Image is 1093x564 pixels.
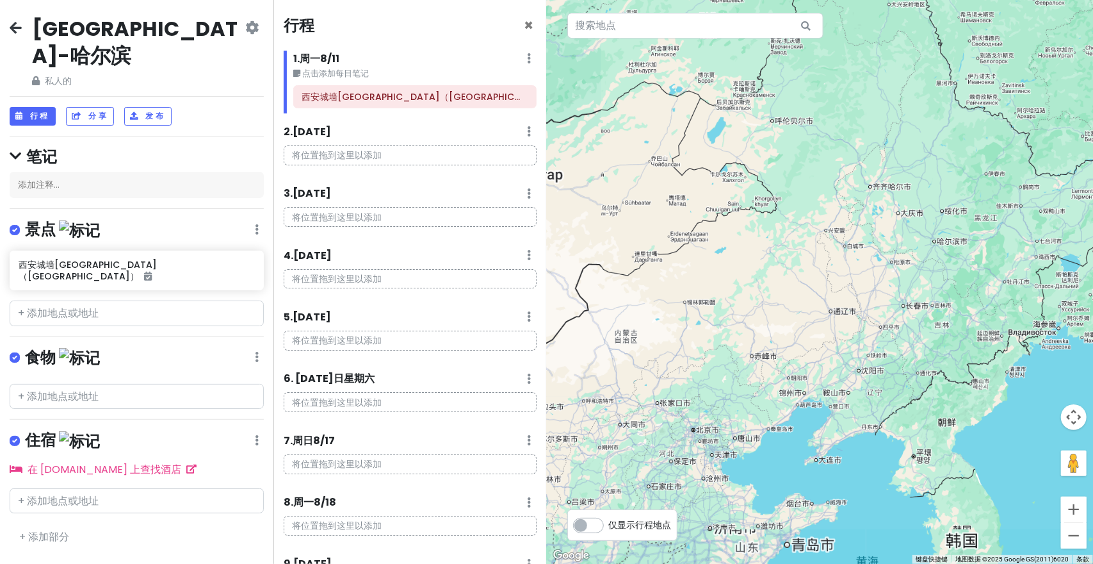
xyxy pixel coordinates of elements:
[334,371,344,386] font: 日
[293,334,382,347] font: 将位置拖到这里以添加
[284,186,290,201] font: 3
[300,51,320,66] font: 周一
[1061,451,1087,476] button: 将街景小人拖地图到上打开街景
[291,248,293,263] font: .
[66,107,114,126] button: 分享
[26,146,57,167] font: 笔记
[550,547,592,564] a: 在Google地图中打开此区域（会打开一个新闻）
[284,248,291,263] font: 4
[10,462,197,477] a: 在 [DOMAIN_NAME] 上查找酒店
[293,495,314,510] font: 周一
[284,15,314,36] font: 行程
[25,347,56,368] font: 食物
[293,186,331,201] font: [DATE]
[28,462,181,477] font: 在 [DOMAIN_NAME] 上查找酒店
[59,431,100,451] img: 标记
[284,371,334,386] font: 6. [DATE]
[313,433,335,448] font: 8/17
[10,384,264,410] input: + 添加地点或地址
[567,13,823,38] input: 搜索地点
[10,301,264,326] input: + 添加地点或地址
[59,220,100,240] img: 标记
[293,458,382,470] font: 将位置拖到这里以添加
[32,14,238,70] font: [GEOGRAPHIC_DATA]-哈尔滨
[284,433,293,448] font: 7.
[293,433,313,448] font: 周日
[344,371,375,386] font: 星期六
[320,51,339,66] font: 8/11
[293,396,382,409] font: 将位置拖到这里以添加
[284,124,290,139] font: 2
[19,529,69,544] a: + 添加部分
[59,348,100,368] img: 标记
[25,429,56,451] font: 住宿
[524,15,534,36] font: ×
[1061,404,1087,430] button: 地图镜头控件
[293,272,382,285] font: 将位置拖到这里以添加
[302,68,369,79] font: 点击添加每日笔记
[284,495,293,510] font: 8.
[293,310,331,324] font: [DATE]
[293,211,382,224] font: 将位置拖到这里以添加
[302,91,528,103] h6: 西安城墙永宁门（北门）
[25,219,56,240] font: 景点
[550,547,592,564] img: 谷歌
[314,495,336,510] font: 8/18
[45,74,72,87] font: 私人的
[18,178,60,191] font: 添加注释...
[145,110,165,121] font: 发布
[88,110,108,121] font: 分享
[290,124,293,139] font: .
[293,519,382,532] font: 将位置拖到这里以添加
[955,556,1069,563] font: 地图数据 ©2025 Google GS(2011)6020
[1061,497,1087,522] button: 放大
[10,107,56,126] button: 行程
[293,149,382,162] font: 将位置拖到这里以添加
[290,186,293,201] font: .
[10,488,264,514] input: + 添加地点或地址
[293,248,332,263] font: [DATE]
[144,272,152,281] i: Added to itinerary
[293,51,300,66] font: 1.
[284,310,290,324] font: 5
[916,555,948,564] button: 键盘快捷键
[1061,523,1087,549] button: 缩小
[293,124,331,139] font: [DATE]
[124,107,171,126] button: 发布
[1076,556,1089,563] a: 条款
[524,18,534,33] button: 关闭
[609,518,672,531] font: 仅显示行程地点
[290,310,293,324] font: .
[30,110,50,121] font: 行程
[19,258,157,283] font: 西安城墙[GEOGRAPHIC_DATA]（[GEOGRAPHIC_DATA]）
[302,90,561,103] font: 西安城墙[GEOGRAPHIC_DATA]（[GEOGRAPHIC_DATA]）
[524,15,534,36] span: 关闭行程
